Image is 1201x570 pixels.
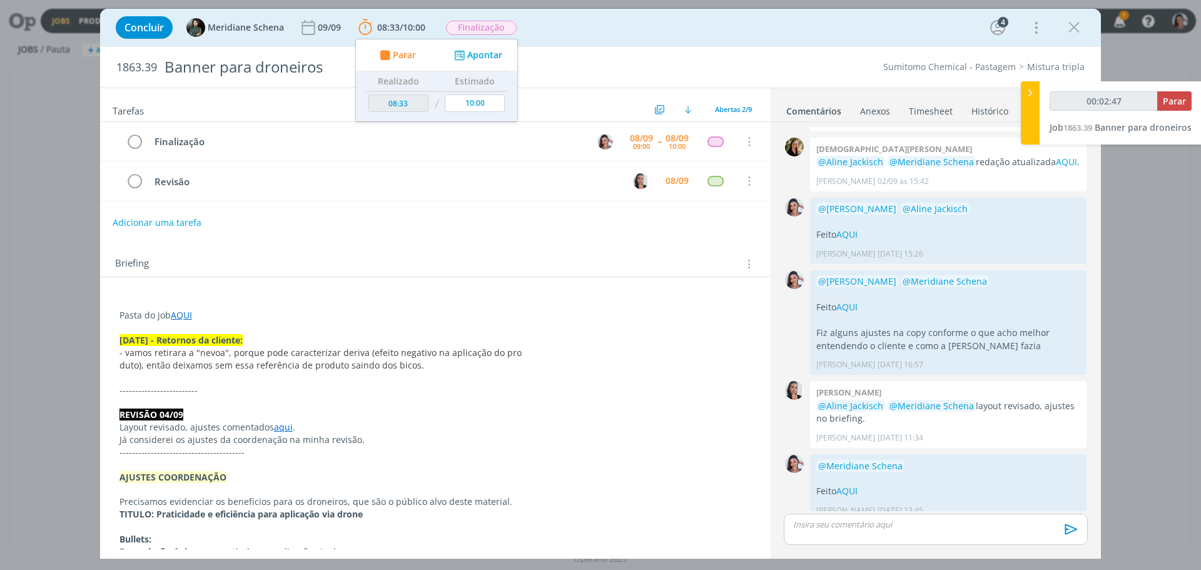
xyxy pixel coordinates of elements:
span: [DATE] 13:45 [878,505,923,516]
button: Apontar [451,49,503,62]
span: [DATE] 16:57 [878,359,923,370]
span: 08:33 [377,21,400,33]
span: Abertas 2/9 [715,104,752,114]
div: 10:00 [669,143,686,150]
div: 4 [998,17,1008,28]
p: [PERSON_NAME] [816,505,875,516]
td: / [432,91,442,117]
button: MMeridiane Schena [186,18,284,37]
p: [PERSON_NAME] [816,432,875,444]
span: @Meridiane Schena [818,460,903,472]
div: 09/09 [318,23,343,32]
img: arrow-down.svg [684,106,692,113]
button: Parar [1157,91,1192,111]
span: @Meridiane Schena [903,275,987,287]
button: Finalização [445,20,517,36]
strong: REVISÃO 04/09 [119,409,183,420]
b: [DEMOGRAPHIC_DATA][PERSON_NAME] [816,143,972,155]
button: C [631,171,650,190]
p: ------------------------- [119,384,751,397]
strong: TITULO: Praticidade e eficiência para aplicação via drone [119,508,363,520]
a: AQUI [836,485,858,497]
span: Briefing [115,256,149,272]
span: @[PERSON_NAME] [818,275,896,287]
span: Parar [1163,95,1186,107]
span: Meridiane Schena [208,23,284,32]
div: 08/09 [666,176,689,185]
strong: Formulação única [119,546,196,557]
a: AQUI [836,228,858,240]
a: Comentários [786,99,842,118]
span: duto), então deixamos sem essa referência de produto saindo dos bicos. [119,359,424,371]
span: Concluir [124,23,164,33]
a: aqui [274,421,293,433]
span: Parar [393,51,416,59]
p: layout revisado, ajustes no briefing. [816,400,1080,425]
div: Banner para droneiros [160,52,676,83]
span: Já considerei os ajustes da coordenação na minha revisão. [119,434,365,445]
span: @Meridiane Schena [889,400,974,412]
button: 08:33/10:00 [355,18,428,38]
span: 10:00 [403,21,425,33]
span: @Aline Jackisch [903,203,968,215]
p: Feito [816,301,1080,313]
p: redação atualizada . [816,156,1080,168]
p: Precisamos evidenciar os benefícios para os droneiros, que são o público alvo deste material. [119,496,751,508]
strong: [DATE] - Retornos da cliente: [119,334,243,346]
img: C [633,173,649,189]
div: 08/09 [666,134,689,143]
div: Anexos [860,105,890,118]
p: [PERSON_NAME] [816,359,875,370]
div: dialog [100,9,1101,559]
span: 1863.39 [1063,122,1092,133]
strong: Bullets: [119,533,151,545]
span: 02/09 às 15:42 [878,176,929,187]
a: AQUI [836,301,858,313]
a: Job1863.39Banner para droneiros [1050,121,1192,133]
span: @Aline Jackisch [818,400,883,412]
a: AQUI [1056,156,1077,168]
span: @[PERSON_NAME] [818,203,896,215]
div: Finalização [149,134,585,150]
strong: AJUSTES COORDENAÇÃO [119,471,226,483]
p: Pasta do job [119,309,751,322]
a: Timesheet [908,99,953,118]
button: Parar [376,49,416,62]
p: ---------------------------------------- [119,446,751,459]
p: e compatível para aplicação via drone. [119,546,751,558]
span: 1863.39 [116,61,157,74]
span: @Aline Jackisch [818,156,883,168]
p: Layout revisado, ajustes comentados . [119,421,751,434]
span: [DATE] 15:26 [878,248,923,260]
button: 4 [988,18,1008,38]
div: 08/09 [630,134,653,143]
p: Feito [816,485,1080,497]
span: [DATE] 11:34 [878,432,923,444]
div: 09:00 [633,143,650,150]
img: C [785,381,804,400]
img: N [785,270,804,289]
img: M [186,18,205,37]
img: N [785,198,804,216]
th: Realizado [365,71,432,91]
div: Revisão [149,174,621,190]
ul: 08:33/10:00 [355,39,518,122]
span: -- [657,137,661,146]
span: Tarefas [113,102,144,117]
a: Histórico [971,99,1009,118]
span: / [400,21,403,33]
button: Adicionar uma tarefa [112,211,202,234]
a: Sumitomo Chemical - Pastagem [883,61,1016,73]
button: Concluir [116,16,173,39]
b: [PERSON_NAME] [816,387,881,398]
button: N [595,132,614,151]
img: C [785,138,804,156]
p: [PERSON_NAME] [816,176,875,187]
a: Mistura tripla [1027,61,1085,73]
a: AQUI [171,309,192,321]
img: N [785,454,804,473]
p: Feito [816,228,1080,241]
th: Estimado [442,71,508,91]
span: Banner para droneiros [1095,121,1192,133]
p: Fiz alguns ajustes na copy conforme o que acho melhor entendendo o cliente e como a [PERSON_NAME]... [816,327,1080,352]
